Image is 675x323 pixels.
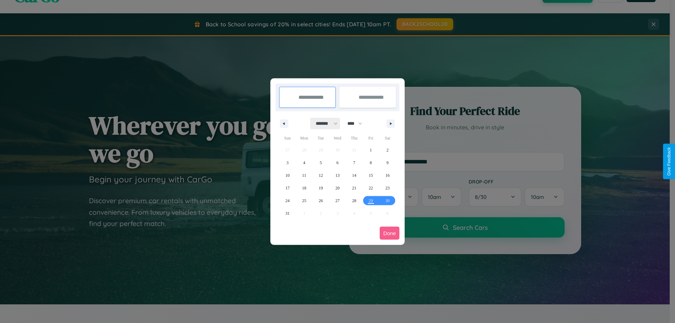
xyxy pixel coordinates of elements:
[336,156,339,169] span: 6
[353,156,355,169] span: 7
[279,133,296,144] span: Sun
[379,156,396,169] button: 9
[385,194,390,207] span: 30
[362,133,379,144] span: Fri
[296,169,312,182] button: 11
[346,182,362,194] button: 21
[302,194,306,207] span: 25
[279,156,296,169] button: 3
[279,194,296,207] button: 24
[313,194,329,207] button: 26
[279,169,296,182] button: 10
[302,182,306,194] span: 18
[362,169,379,182] button: 15
[379,194,396,207] button: 30
[362,182,379,194] button: 22
[379,144,396,156] button: 2
[296,156,312,169] button: 4
[369,169,373,182] span: 15
[279,207,296,220] button: 31
[352,194,356,207] span: 28
[313,169,329,182] button: 12
[346,169,362,182] button: 14
[296,182,312,194] button: 18
[667,147,671,176] div: Give Feedback
[385,182,390,194] span: 23
[329,133,346,144] span: Wed
[362,144,379,156] button: 1
[296,133,312,144] span: Mon
[313,182,329,194] button: 19
[335,194,340,207] span: 27
[335,182,340,194] span: 20
[346,133,362,144] span: Thu
[296,194,312,207] button: 25
[285,194,290,207] span: 24
[320,156,322,169] span: 5
[386,156,388,169] span: 9
[313,156,329,169] button: 5
[380,227,399,240] button: Done
[329,182,346,194] button: 20
[362,156,379,169] button: 8
[385,169,390,182] span: 16
[285,169,290,182] span: 10
[379,182,396,194] button: 23
[352,169,356,182] span: 14
[279,182,296,194] button: 17
[329,194,346,207] button: 27
[370,144,372,156] span: 1
[346,156,362,169] button: 7
[379,169,396,182] button: 16
[362,194,379,207] button: 29
[346,194,362,207] button: 28
[319,182,323,194] span: 19
[369,194,373,207] span: 29
[319,194,323,207] span: 26
[285,182,290,194] span: 17
[287,156,289,169] span: 3
[379,133,396,144] span: Sat
[386,144,388,156] span: 2
[369,182,373,194] span: 22
[335,169,340,182] span: 13
[303,156,305,169] span: 4
[370,156,372,169] span: 8
[285,207,290,220] span: 31
[352,182,356,194] span: 21
[313,133,329,144] span: Tue
[319,169,323,182] span: 12
[329,156,346,169] button: 6
[329,169,346,182] button: 13
[302,169,306,182] span: 11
